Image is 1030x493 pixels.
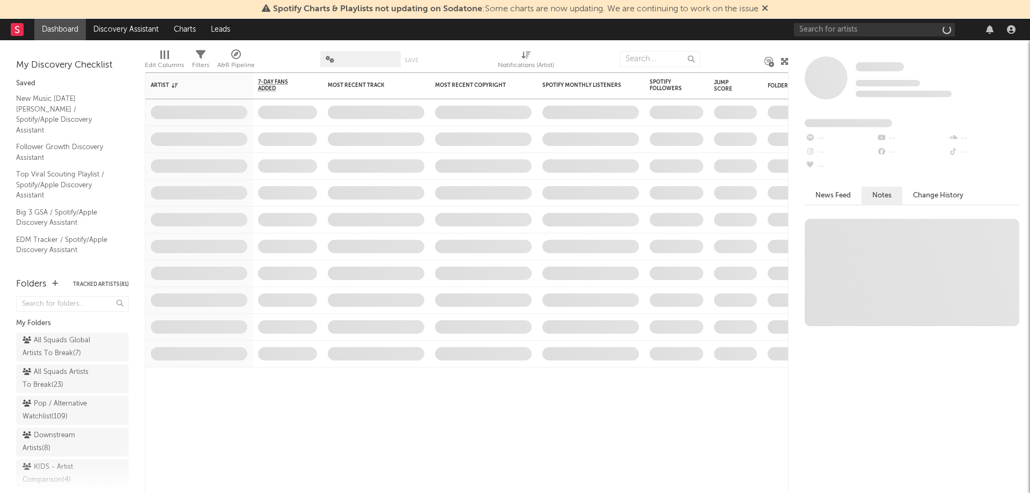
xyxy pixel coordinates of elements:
span: : Some charts are now updating. We are continuing to work on the issue [273,5,759,13]
a: Dashboard [34,19,86,40]
a: Some Artist [856,62,904,72]
a: Leads [203,19,238,40]
div: -- [805,131,876,145]
input: Search for folders... [16,296,129,312]
a: EDM Tracker / Spotify/Apple Discovery Assistant [16,234,118,256]
span: Dismiss [762,5,768,13]
span: Some Artist [856,62,904,71]
div: Edit Columns [145,46,184,77]
a: All Squads Artists To Break(23) [16,364,129,393]
div: Most Recent Copyright [435,82,516,89]
div: Saved [16,77,129,90]
div: Filters [192,46,209,77]
a: Big 3 GSA / Spotify/Apple Discovery Assistant [16,207,118,229]
div: Jump Score [714,79,741,92]
div: KIDS - Artist Comparison ( 4 ) [23,461,98,487]
a: Top Viral Scouting Playlist / Spotify/Apple Discovery Assistant [16,168,118,201]
div: Downstream Artists ( 8 ) [23,429,98,455]
div: Most Recent Track [328,82,408,89]
a: KIDS - Artist Comparison(4) [16,459,129,488]
div: My Discovery Checklist [16,59,129,72]
div: Folders [16,278,47,291]
span: Spotify Charts & Playlists not updating on Sodatone [273,5,482,13]
div: Filters [192,59,209,72]
div: -- [805,159,876,173]
a: Pop / Alternative Watchlist(109) [16,396,129,425]
div: My Folders [16,317,129,330]
a: All Squads Global Artists To Break(7) [16,333,129,362]
div: Notifications (Artist) [498,59,554,72]
button: News Feed [805,187,862,204]
a: Downstream Artists(8) [16,428,129,457]
span: Tracking Since: [DATE] [856,80,920,86]
div: -- [805,145,876,159]
button: Notes [862,187,902,204]
div: Folders [768,83,848,89]
div: Edit Columns [145,59,184,72]
button: Change History [902,187,974,204]
div: -- [876,131,947,145]
span: 7-Day Fans Added [258,79,301,92]
div: -- [876,145,947,159]
div: A&R Pipeline [217,59,255,72]
button: Save [404,57,418,63]
a: New Music [DATE] [PERSON_NAME] / Spotify/Apple Discovery Assistant [16,93,118,136]
div: -- [948,145,1019,159]
a: Follower Growth Discovery Assistant [16,141,118,163]
span: Fans Added by Platform [805,119,892,127]
div: Artist [151,82,231,89]
div: -- [948,131,1019,145]
span: 0 fans last week [856,91,952,97]
div: Spotify Followers [650,79,687,92]
input: Search... [620,51,700,67]
input: Search for artists [794,23,955,36]
div: Spotify Monthly Listeners [542,82,623,89]
div: Pop / Alternative Watchlist ( 109 ) [23,398,98,423]
div: Notifications (Artist) [498,46,554,77]
button: Tracked Artists(81) [73,282,129,287]
a: Discovery Assistant [86,19,166,40]
a: Charts [166,19,203,40]
div: All Squads Global Artists To Break ( 7 ) [23,334,98,360]
div: A&R Pipeline [217,46,255,77]
div: All Squads Artists To Break ( 23 ) [23,366,98,392]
